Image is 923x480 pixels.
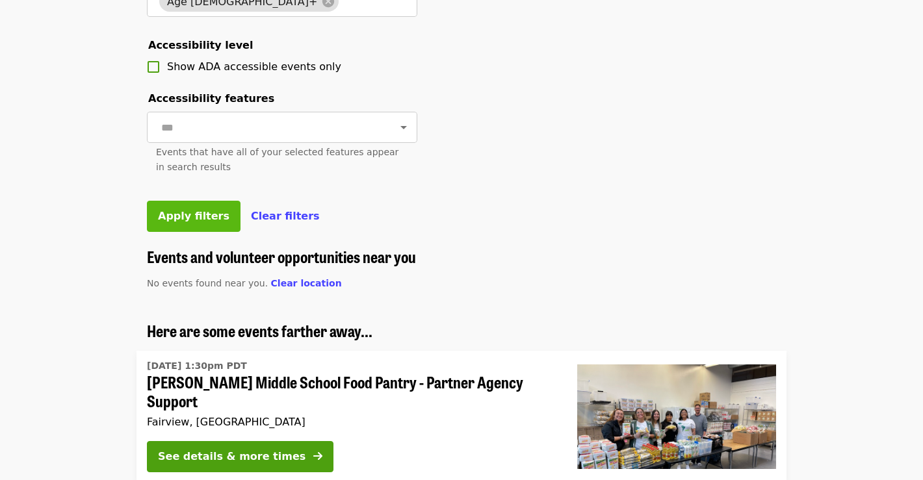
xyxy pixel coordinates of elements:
img: Reynolds Middle School Food Pantry - Partner Agency Support organized by Oregon Food Bank [577,364,776,468]
button: Apply filters [147,201,240,232]
span: Show ADA accessible events only [167,60,341,73]
div: See details & more times [158,449,305,464]
span: [PERSON_NAME] Middle School Food Pantry - Partner Agency Support [147,373,556,411]
span: No events found near you. [147,278,268,288]
button: Open [395,118,413,136]
button: Clear filters [251,208,320,224]
time: [DATE] 1:30pm PDT [147,359,247,373]
div: Fairview, [GEOGRAPHIC_DATA] [147,416,556,428]
span: Clear filters [251,210,320,222]
span: Accessibility features [148,92,274,105]
button: See details & more times [147,441,333,472]
i: arrow-right icon [313,450,322,462]
span: Events and volunteer opportunities near you [147,245,416,268]
span: Apply filters [158,210,229,222]
span: Clear location [271,278,342,288]
span: Accessibility level [148,39,253,51]
button: Clear location [271,277,342,290]
span: Events that have all of your selected features appear in search results [156,147,398,172]
span: Here are some events farther away... [147,319,372,342]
